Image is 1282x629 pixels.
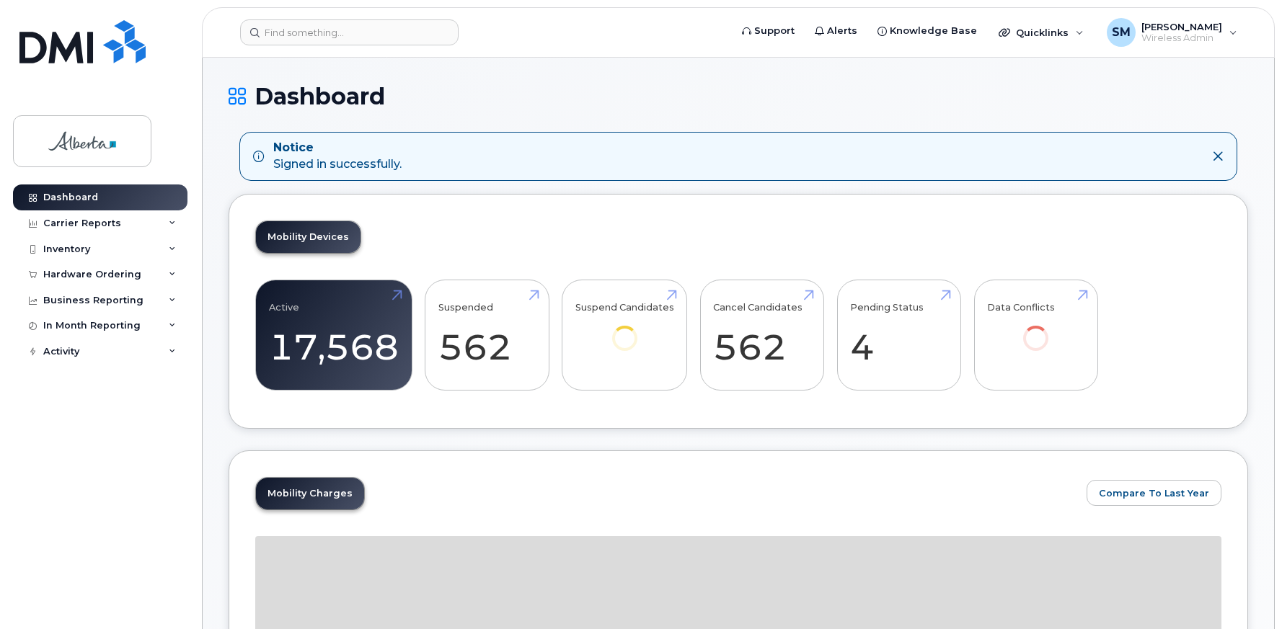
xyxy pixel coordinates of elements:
[1099,486,1209,500] span: Compare To Last Year
[273,140,402,156] strong: Notice
[229,84,1248,109] h1: Dashboard
[987,287,1084,370] a: Data Conflicts
[273,140,402,173] div: Signed in successfully.
[850,287,947,383] a: Pending Status 4
[269,287,399,383] a: Active 17,568
[438,287,536,383] a: Suspended 562
[713,287,810,383] a: Cancel Candidates 562
[575,287,674,370] a: Suspend Candidates
[256,221,361,253] a: Mobility Devices
[256,478,364,509] a: Mobility Charges
[1087,480,1221,506] button: Compare To Last Year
